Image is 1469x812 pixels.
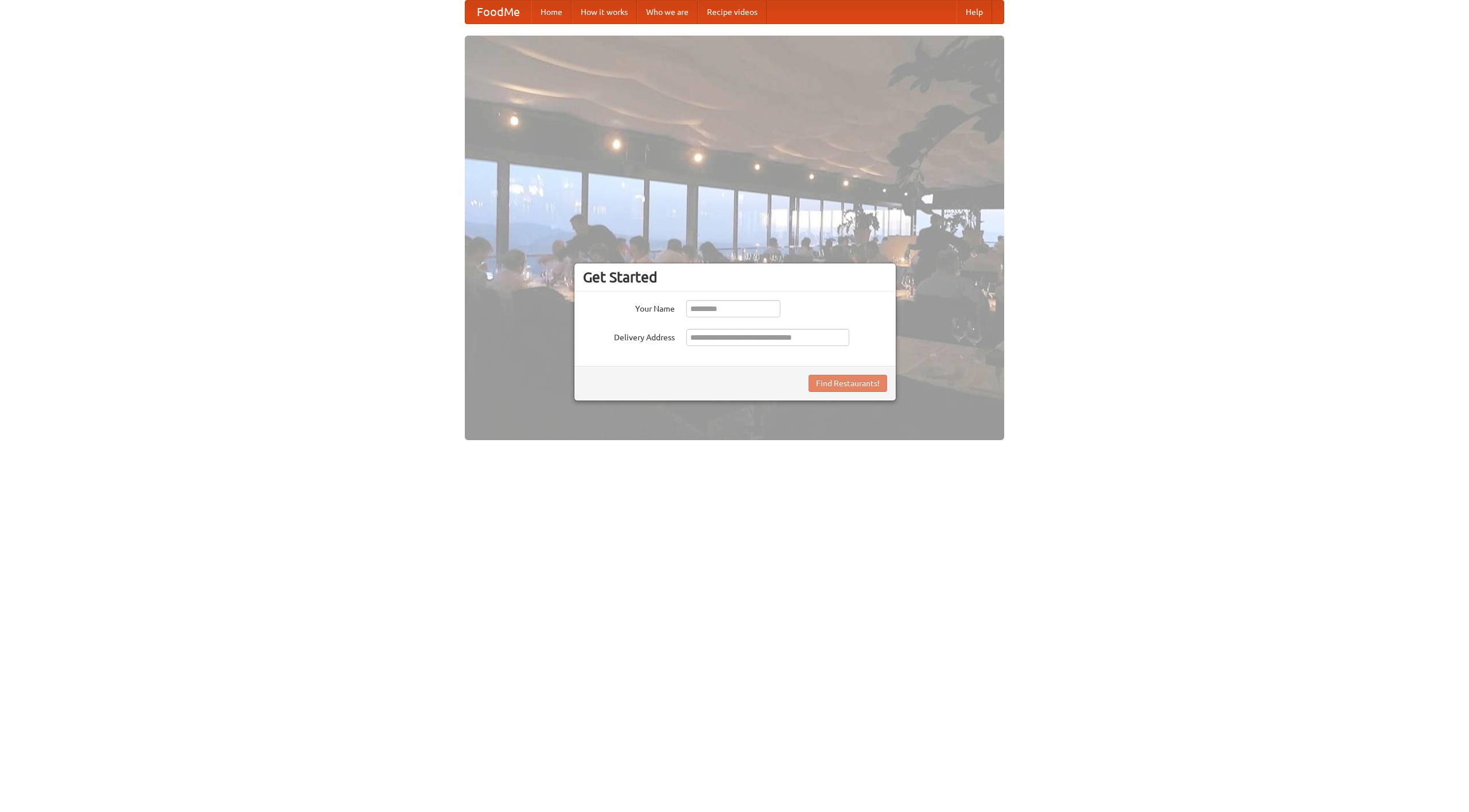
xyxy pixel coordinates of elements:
label: Your Name [583,300,675,314]
a: Help [957,1,992,24]
a: Who we are [637,1,698,24]
a: Recipe videos [698,1,767,24]
a: Home [531,1,572,24]
a: How it works [572,1,637,24]
button: Find Restaurants! [809,375,887,392]
h3: Get Started [583,269,887,286]
a: FoodMe [465,1,531,24]
label: Delivery Address [583,329,675,343]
